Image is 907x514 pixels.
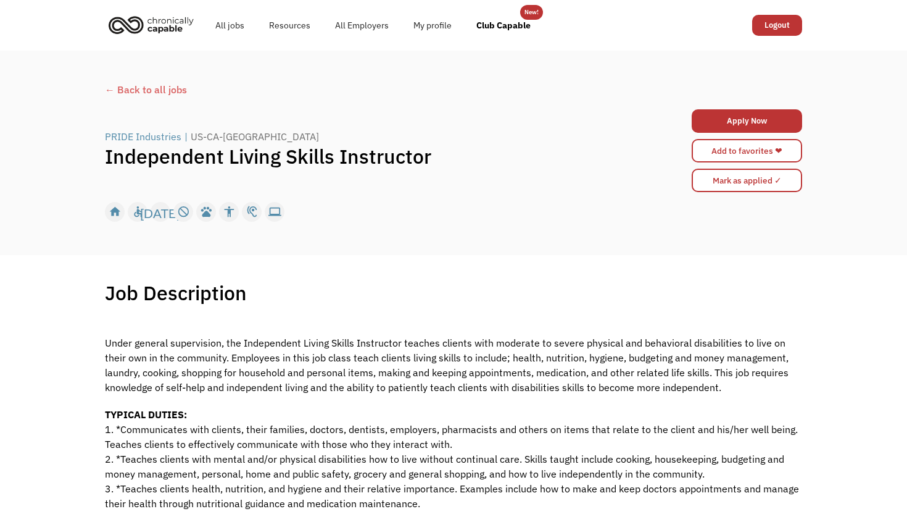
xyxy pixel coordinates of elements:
div: accessible [131,203,144,221]
div: accessibility [223,203,236,221]
input: Mark as applied ✓ [692,169,802,192]
strong: TYPICAL DUTIES: [105,408,187,421]
div: US-CA-[GEOGRAPHIC_DATA] [191,129,319,144]
a: PRIDE Industries|US-CA-[GEOGRAPHIC_DATA] [105,129,322,144]
a: Resources [257,6,323,45]
a: Apply Now [692,109,802,133]
div: [DATE] [140,203,180,221]
h1: Job Description [105,280,247,305]
h1: Independent Living Skills Instructor [105,144,628,169]
a: ← Back to all jobs [105,82,802,97]
a: My profile [401,6,464,45]
div: PRIDE Industries [105,129,181,144]
a: All Employers [323,6,401,45]
div: pets [200,203,213,221]
div: not_interested [177,203,190,221]
img: Chronically Capable logo [105,11,197,38]
div: computer [268,203,281,221]
a: Club Capable [464,6,543,45]
form: Mark as applied form [692,166,802,195]
a: Logout [752,15,802,36]
p: Under general supervision, the Independent Living Skills Instructor teaches clients with moderate... [105,321,802,395]
a: Add to favorites ❤ [692,139,802,162]
div: | [184,129,188,144]
a: All jobs [203,6,257,45]
div: hearing [246,203,259,221]
div: home [109,203,122,221]
a: home [105,11,203,38]
div: New! [524,5,539,20]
